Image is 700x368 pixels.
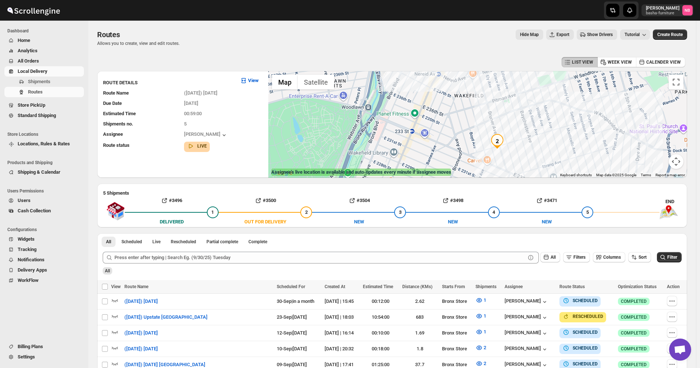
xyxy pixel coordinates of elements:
div: 00:18:00 [363,345,398,353]
div: 00:12:00 [363,298,398,305]
b: #3498 [450,198,463,203]
span: Map data ©2025 Google [596,173,636,177]
button: Routes [4,87,84,97]
div: 1.8 [402,345,437,353]
span: Widgets [18,236,35,242]
button: ([DATE]) Upstate [GEOGRAPHIC_DATA] [120,311,212,323]
button: Delivery Apps [4,265,84,275]
span: Routes [28,89,43,95]
div: NEW [354,218,364,226]
button: Map action label [516,29,543,40]
span: 2 [305,209,308,215]
span: ([DATE]) [DATE] [124,345,158,353]
span: Products and Shipping [7,160,85,166]
span: Cash Collection [18,208,51,213]
button: Show street map [272,75,298,89]
button: 1 [471,326,491,338]
span: Locations, Rules & Rates [18,141,70,146]
img: ScrollEngine [6,1,61,20]
span: 1 [484,297,486,303]
b: View [248,78,259,83]
span: Dashboard [7,28,85,34]
button: Tutorial [620,29,650,40]
button: Show Drivers [577,29,617,40]
button: Cash Collection [4,206,84,216]
span: Filters [573,255,586,260]
span: Nael Basha [682,5,693,15]
button: All [540,252,560,262]
button: Settings [4,352,84,362]
button: Export [546,29,574,40]
span: 1 [484,329,486,335]
button: WorkFlow [4,275,84,286]
div: [PERSON_NAME] [505,298,548,305]
span: Estimated Time [363,284,393,289]
span: COMPLETED [621,346,647,352]
b: #3496 [169,198,182,203]
button: Home [4,35,84,46]
button: ([DATE]) [DATE] [120,296,162,307]
button: Locations, Rules & Rates [4,139,84,149]
span: 1 [484,313,486,319]
span: ([DATE]) Upstate [GEOGRAPHIC_DATA] [124,314,208,321]
b: SCHEDULED [573,346,598,351]
button: Keyboard shortcuts [560,173,592,178]
span: ([DATE]) [DATE] [124,329,158,337]
button: All routes [102,237,116,247]
div: [PERSON_NAME] [505,346,548,353]
span: Route Status [559,284,585,289]
span: All [106,239,111,245]
span: Hide Map [520,32,539,38]
button: ([DATE]) [DATE] [120,327,162,339]
button: WEEK VIEW [597,57,636,67]
span: COMPLETED [621,314,647,320]
b: LIVE [197,144,207,149]
div: 00:10:00 [363,329,398,337]
button: Shipments [4,77,84,87]
span: Action [667,284,680,289]
span: Shipments [475,284,496,289]
span: All [105,268,110,273]
div: [PERSON_NAME] [505,314,548,321]
button: Map camera controls [669,154,683,169]
button: LIST VIEW [562,57,598,67]
span: ([DATE]) [DATE] [124,298,158,305]
button: [PERSON_NAME] [184,131,228,139]
div: Bronx Store [442,298,471,305]
p: Allows you to create, view and edit routes. [97,40,180,46]
span: Estimated Time [103,111,136,116]
button: SCHEDULED [562,344,598,352]
span: Delivery Apps [18,267,47,273]
span: Local Delivery [18,68,47,74]
p: [PERSON_NAME] [646,5,679,11]
span: COMPLETED [621,362,647,368]
button: RESCHEDULED [562,313,603,320]
button: Billing Plans [4,342,84,352]
span: [DATE] [184,100,198,106]
span: Filter [667,255,677,260]
button: [PERSON_NAME] [505,330,548,337]
button: LIVE [187,142,207,150]
button: Notifications [4,255,84,265]
button: Create Route [653,29,687,40]
button: 1 [471,310,491,322]
button: #3471 [500,195,594,206]
span: Due Date [103,100,122,106]
img: shop.svg [106,197,125,226]
button: SCHEDULED [562,360,598,368]
button: Show satellite imagery [298,75,334,89]
span: Optimization Status [618,284,657,289]
button: SCHEDULED [562,297,598,304]
div: 1.69 [402,329,437,337]
span: Route Name [103,90,129,96]
span: CALENDER VIEW [646,59,681,65]
span: Route status [103,142,130,148]
span: Users [18,198,31,203]
span: 00:59:00 [184,111,202,116]
span: Shipping & Calendar [18,169,60,175]
span: COMPLETED [621,330,647,336]
span: WEEK VIEW [608,59,632,65]
img: Google [270,168,294,178]
span: 10-Sep | [DATE] [277,346,307,351]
